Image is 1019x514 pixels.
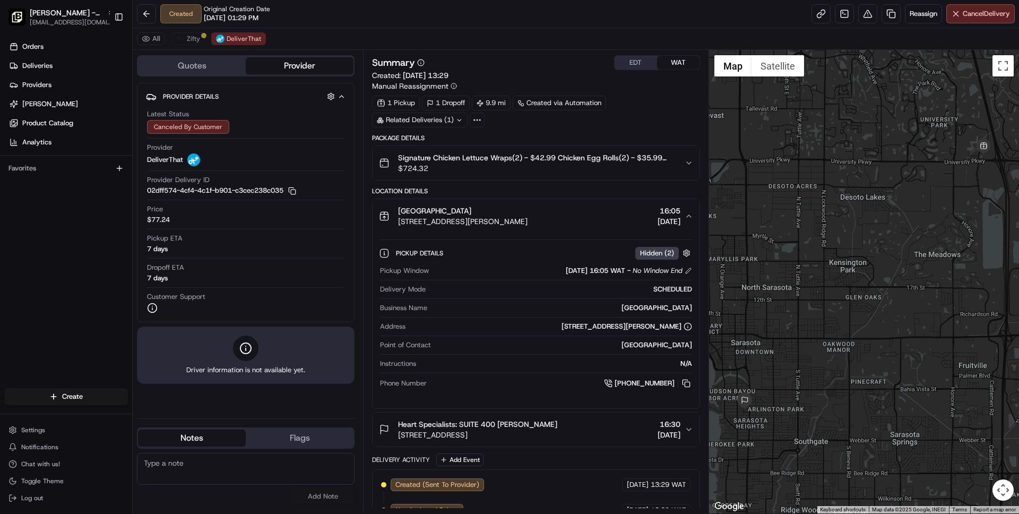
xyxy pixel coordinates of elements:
[373,146,699,180] button: Signature Chicken Lettuce Wraps(2) - $42.99 Chicken Egg Rolls(2) - $35.99 Vegetable Spring Rolls(...
[11,101,30,121] img: 1736555255976-a54dd68f-1ca7-489b-9aae-adbdc363a1c4
[36,101,174,112] div: Start new chat
[22,61,53,71] span: Deliveries
[147,292,205,302] span: Customer Support
[398,216,528,227] span: [STREET_ADDRESS][PERSON_NAME]
[658,205,680,216] span: 16:05
[946,4,1015,23] button: CancelDelivery
[4,115,132,132] a: Product Catalog
[373,233,699,408] div: [GEOGRAPHIC_DATA][STREET_ADDRESS][PERSON_NAME]16:05[DATE]
[380,340,431,350] span: Point of Contact
[137,32,165,45] button: All
[90,155,98,164] div: 💻
[435,340,692,350] div: [GEOGRAPHIC_DATA]
[992,55,1014,76] button: Toggle fullscreen view
[952,507,967,512] a: Terms
[562,322,692,331] div: [STREET_ADDRESS][PERSON_NAME]
[11,42,193,59] p: Welcome 👋
[403,71,448,80] span: [DATE] 13:29
[176,35,185,43] img: zifty-logo-trans-sq.png
[147,109,189,119] span: Latest Status
[147,263,184,272] span: Dropoff ETA
[6,150,85,169] a: 📗Knowledge Base
[973,507,1016,512] a: Report a map error
[396,249,445,258] span: Pickup Details
[204,13,258,23] span: [DATE] 01:29 PM
[147,244,168,254] div: 7 days
[4,134,132,151] a: Analytics
[75,179,128,188] a: Powered byPylon
[420,359,692,369] div: N/A
[4,76,132,93] a: Providers
[171,32,205,45] button: Zifty
[398,419,557,430] span: Heart Specialists: SUITE 400 [PERSON_NAME]
[22,42,44,52] span: Orders
[372,81,457,91] button: Manual Reassignment
[4,423,128,438] button: Settings
[147,273,168,283] div: 7 days
[422,96,470,110] div: 1 Dropoff
[138,430,246,447] button: Notes
[657,56,700,70] button: WAT
[714,55,752,76] button: Show street map
[380,322,405,331] span: Address
[147,215,170,225] span: $77.24
[147,155,183,165] span: DeliverThat
[905,4,942,23] button: Reassign
[380,303,427,313] span: Business Name
[372,456,430,464] div: Delivery Activity
[4,38,132,55] a: Orders
[372,134,700,142] div: Package Details
[658,419,680,430] span: 16:30
[4,4,110,30] button: Pei Wei - Sarasota[PERSON_NAME] - [GEOGRAPHIC_DATA][EMAIL_ADDRESS][DOMAIN_NAME]
[373,413,699,447] button: Heart Specialists: SUITE 400 [PERSON_NAME][STREET_ADDRESS]16:30[DATE]
[21,494,43,502] span: Log out
[147,204,163,214] span: Price
[627,480,649,490] span: [DATE]
[22,118,73,128] span: Product Catalog
[372,113,468,127] div: Related Deliveries (1)
[4,160,128,177] div: Favorites
[187,153,200,166] img: profile_deliverthat_partner.png
[615,56,657,70] button: EDT
[380,359,416,369] span: Instructions
[658,216,680,227] span: [DATE]
[640,249,674,258] span: Hidden ( 2 )
[395,480,479,490] span: Created (Sent To Provider)
[872,507,946,512] span: Map data ©2025 Google, INEGI
[658,430,680,440] span: [DATE]
[380,266,429,276] span: Pickup Window
[372,187,700,195] div: Location Details
[163,92,219,101] span: Provider Details
[4,491,128,506] button: Log out
[372,70,448,81] span: Created:
[11,11,32,32] img: Nash
[513,96,606,110] a: Created via Automation
[615,379,675,388] span: [PHONE_NUMBER]
[398,205,471,216] span: [GEOGRAPHIC_DATA]
[820,506,866,513] button: Keyboard shortcuts
[380,379,427,388] span: Phone Number
[106,180,128,188] span: Pylon
[146,88,346,105] button: Provider Details
[180,105,193,117] button: Start new chat
[398,163,676,174] span: $724.32
[566,266,625,276] span: [DATE] 16:05 WAT
[22,80,51,90] span: Providers
[147,234,183,243] span: Pickup ETA
[372,58,415,67] h3: Summary
[246,57,353,74] button: Provider
[216,35,224,43] img: profile_deliverthat_partner.png
[62,392,83,401] span: Create
[4,96,132,113] a: [PERSON_NAME]
[380,285,426,294] span: Delivery Mode
[4,57,132,74] a: Deliveries
[372,96,420,110] div: 1 Pickup
[28,68,175,80] input: Clear
[204,5,270,13] span: Original Creation Date
[227,35,261,43] span: DeliverThat
[11,155,19,164] div: 📗
[187,35,200,43] span: Zifty
[910,9,937,19] span: Reassign
[8,8,25,25] img: Pei Wei - Sarasota
[147,186,296,195] button: 02dff574-4cf4-4c1f-b901-c3cec238c035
